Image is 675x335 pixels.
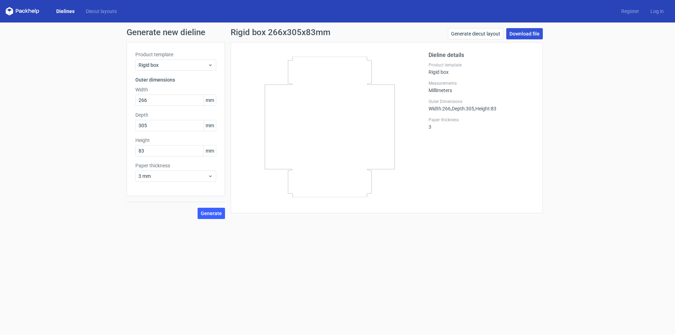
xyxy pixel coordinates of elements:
[139,173,208,180] span: 3 mm
[198,208,225,219] button: Generate
[51,8,80,15] a: Dielines
[429,117,534,130] div: 3
[429,62,534,75] div: Rigid box
[429,99,534,104] label: Outer Dimensions
[204,146,216,156] span: mm
[80,8,122,15] a: Diecut layouts
[135,137,216,144] label: Height
[451,106,474,111] span: , Depth : 305
[201,211,222,216] span: Generate
[127,28,548,37] h1: Generate new dieline
[231,28,330,37] h1: Rigid box 266x305x83mm
[204,120,216,131] span: mm
[474,106,496,111] span: , Height : 83
[135,162,216,169] label: Paper thickness
[135,86,216,93] label: Width
[429,80,534,93] div: Millimeters
[506,28,543,39] a: Download file
[135,76,216,83] h3: Outer dimensions
[135,111,216,118] label: Depth
[429,62,534,68] label: Product template
[616,8,645,15] a: Register
[139,62,208,69] span: Rigid box
[429,117,534,123] label: Paper thickness
[204,95,216,105] span: mm
[429,80,534,86] label: Measurements
[448,28,503,39] a: Generate diecut layout
[135,51,216,58] label: Product template
[429,51,534,59] h2: Dieline details
[429,106,451,111] span: Width : 266
[645,8,669,15] a: Log in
